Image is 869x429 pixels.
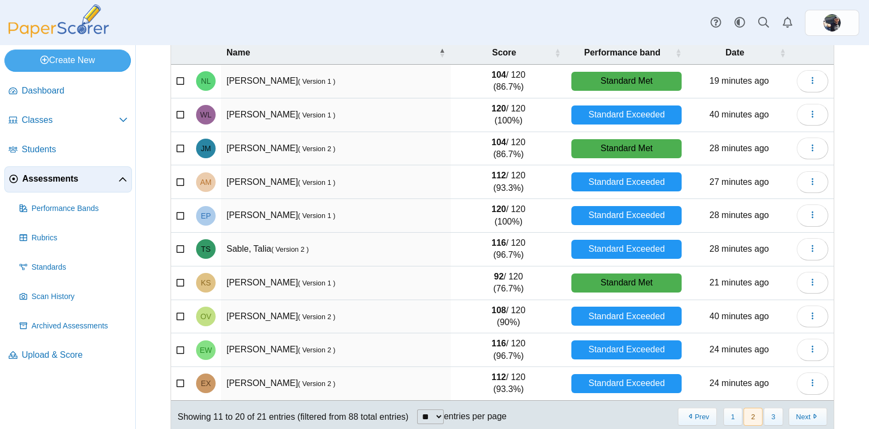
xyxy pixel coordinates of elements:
[709,312,769,321] time: Oct 1, 2025 at 12:42 PM
[492,138,506,147] b: 104
[675,47,682,58] span: Performance band : Activate to sort
[451,132,566,166] td: / 120 (86.7%)
[571,340,682,359] div: Standard Exceeded
[492,204,506,214] b: 120
[201,212,211,220] span: Ethan Pear
[451,367,566,401] td: / 120 (93.3%)
[298,145,336,153] small: ( Version 2 )
[4,49,131,71] a: Create New
[451,199,566,233] td: / 120 (100%)
[226,47,437,59] span: Name
[677,408,827,426] nav: pagination
[221,266,451,300] td: [PERSON_NAME]
[22,114,119,126] span: Classes
[805,10,859,36] a: ps.UbxoEbGB7O8jyuZL
[15,196,132,222] a: Performance Bands
[451,65,566,98] td: / 120 (86.7%)
[764,408,783,426] button: 3
[789,408,827,426] button: Next
[4,78,132,104] a: Dashboard
[554,47,561,58] span: Score : Activate to sort
[571,105,682,125] div: Standard Exceeded
[15,284,132,310] a: Scan History
[298,212,336,220] small: ( Version 1 )
[492,104,506,113] b: 120
[709,76,769,85] time: Oct 1, 2025 at 1:03 PM
[709,210,769,220] time: Oct 1, 2025 at 12:54 PM
[32,233,128,244] span: Rubrics
[221,233,451,266] td: Sable, Talia
[32,262,128,273] span: Standards
[22,144,128,156] span: Students
[298,313,336,321] small: ( Version 2 )
[22,173,118,185] span: Assessments
[692,47,777,59] span: Date
[571,240,682,259] div: Standard Exceeded
[823,14,841,32] span: Max Newill
[221,333,451,367] td: [PERSON_NAME]
[298,77,336,85] small: ( Version 1 )
[4,108,132,134] a: Classes
[709,177,769,186] time: Oct 1, 2025 at 12:55 PM
[15,313,132,339] a: Archived Assessments
[709,278,769,287] time: Oct 1, 2025 at 1:01 PM
[200,313,211,320] span: Olivia Velasquez
[201,145,211,152] span: Jeremy Martinetti
[200,346,212,354] span: Evan Woodring
[709,378,769,388] time: Oct 1, 2025 at 12:58 PM
[571,139,682,158] div: Standard Met
[571,47,673,59] span: Performance band
[456,47,552,59] span: Score
[201,245,211,253] span: Talia Sable
[492,372,506,382] b: 112
[492,171,506,180] b: 112
[221,199,451,233] td: [PERSON_NAME]
[201,279,211,287] span: Kavyansh Sharma
[221,65,451,98] td: [PERSON_NAME]
[298,346,336,354] small: ( Version 2 )
[451,98,566,132] td: / 120 (100%)
[709,110,769,119] time: Oct 1, 2025 at 12:42 PM
[709,144,769,153] time: Oct 1, 2025 at 12:54 PM
[678,408,716,426] button: Previous
[571,72,682,91] div: Standard Met
[823,14,841,32] img: ps.UbxoEbGB7O8jyuZL
[271,245,308,253] small: ( Version 2 )
[221,165,451,199] td: [PERSON_NAME]
[709,345,769,354] time: Oct 1, 2025 at 12:58 PM
[4,4,113,38] img: PaperScorer
[221,98,451,132] td: [PERSON_NAME]
[201,380,211,387] span: Ethan Xiong
[444,412,507,421] label: entries per page
[221,300,451,334] td: [PERSON_NAME]
[32,291,128,302] span: Scan History
[4,166,132,192] a: Assessments
[492,306,506,315] b: 108
[22,349,128,361] span: Upload & Score
[779,47,786,58] span: Date : Activate to sort
[709,244,769,253] time: Oct 1, 2025 at 12:54 PM
[492,238,506,247] b: 116
[744,408,763,426] button: 2
[298,111,336,119] small: ( Version 1 )
[15,225,132,251] a: Rubrics
[15,254,132,281] a: Standards
[571,206,682,225] div: Standard Exceeded
[776,11,799,35] a: Alerts
[492,70,506,79] b: 104
[22,85,128,97] span: Dashboard
[451,233,566,266] td: / 120 (96.7%)
[32,203,128,214] span: Performance Bands
[32,321,128,332] span: Archived Assessments
[4,30,113,39] a: PaperScorer
[571,172,682,191] div: Standard Exceeded
[4,137,132,163] a: Students
[451,165,566,199] td: / 120 (93.3%)
[201,77,211,85] span: Nathan Lobo
[723,408,742,426] button: 1
[298,380,336,388] small: ( Version 2 )
[451,300,566,334] td: / 120 (90%)
[451,266,566,300] td: / 120 (76.7%)
[571,273,682,293] div: Standard Met
[451,333,566,367] td: / 120 (96.7%)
